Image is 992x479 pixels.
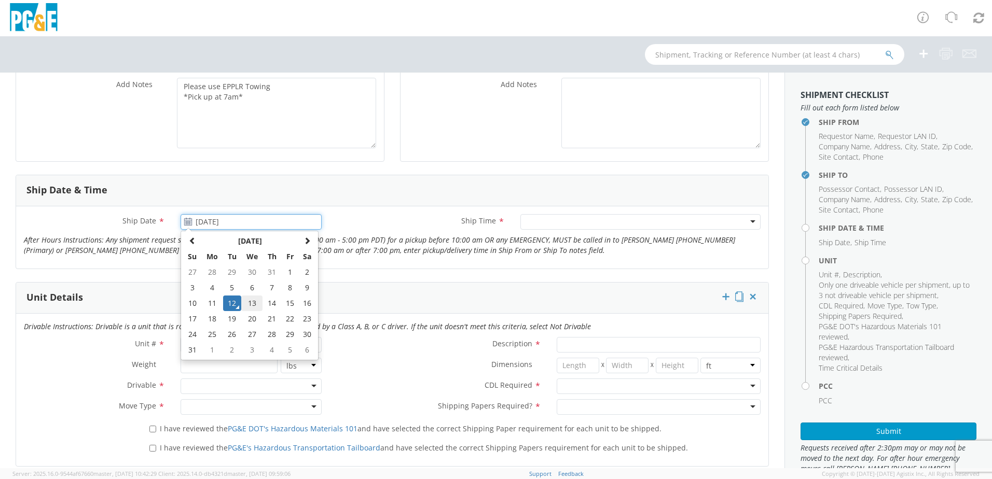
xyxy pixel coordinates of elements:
span: X [599,358,607,373]
span: master, [DATE] 10:42:29 [93,470,157,477]
td: 10 [183,295,201,311]
span: I have reviewed the and have selected the correct Shipping Paper requirement for each unit to be ... [160,424,662,433]
li: , [874,194,902,205]
span: State [921,194,938,204]
span: Description [843,270,880,279]
td: 3 [183,280,201,295]
a: PG&E's Hazardous Transportation Tailboard [228,443,380,453]
td: 23 [298,311,316,327]
li: , [819,311,903,321]
li: , [905,194,918,205]
td: 4 [263,342,281,358]
span: PCC [819,396,832,405]
td: 9 [298,280,316,295]
span: Add Notes [501,79,537,89]
span: Time Critical Details [819,363,883,373]
li: , [921,142,940,152]
h4: Ship From [819,118,976,126]
span: Requestor LAN ID [878,131,936,141]
span: Move Type [119,401,156,411]
td: 5 [281,342,299,358]
td: 7 [263,280,281,295]
span: PG&E Hazardous Transportation Tailboard reviewed [819,342,954,362]
td: 31 [263,264,281,280]
span: Unit # [135,339,156,348]
td: 1 [281,264,299,280]
td: 27 [183,264,201,280]
td: 15 [281,295,299,311]
td: 4 [201,280,223,295]
td: 30 [241,264,263,280]
span: Requests received after 2:30pm may or may not be moved to the next day. For after hour emergency ... [801,443,976,474]
td: 26 [223,327,241,342]
li: , [819,194,872,205]
th: Sa [298,249,316,264]
li: , [867,301,904,311]
li: , [819,280,974,301]
input: Width [606,358,649,373]
button: Submit [801,422,976,440]
li: , [819,342,974,363]
td: 21 [263,311,281,327]
input: Shipment, Tracking or Reference Number (at least 4 chars) [645,44,904,65]
input: Length [557,358,599,373]
span: Server: 2025.16.0-9544af67660 [12,470,157,477]
span: Requestor Name [819,131,874,141]
span: PG&E DOT's Hazardous Materials 101 reviewed [819,321,942,342]
a: Support [529,470,552,477]
i: After Hours Instructions: Any shipment request submitted after normal business hours (7:00 am - 5... [24,235,735,255]
a: Feedback [558,470,584,477]
span: Phone [863,205,884,215]
span: City [905,142,917,151]
span: Ship Time [461,216,496,226]
span: X [649,358,656,373]
span: Drivable [127,380,156,390]
th: We [241,249,263,264]
span: Possessor LAN ID [884,184,942,194]
li: , [942,142,973,152]
th: Tu [223,249,241,264]
td: 12 [223,295,241,311]
span: Unit # [819,270,839,279]
li: , [819,152,860,162]
span: State [921,142,938,151]
li: , [819,237,852,248]
h3: Ship Date & Time [26,185,107,195]
li: , [819,270,841,280]
td: 2 [298,264,316,280]
li: , [819,301,865,311]
li: , [819,142,872,152]
th: Select Month [201,233,298,249]
input: I have reviewed thePG&E DOT's Hazardous Materials 101and have selected the correct Shipping Paper... [149,426,156,432]
td: 16 [298,295,316,311]
td: 18 [201,311,223,327]
li: , [819,321,974,342]
span: Address [874,142,901,151]
td: 24 [183,327,201,342]
td: 20 [241,311,263,327]
td: 17 [183,311,201,327]
td: 27 [241,327,263,342]
th: Mo [201,249,223,264]
span: Next Month [304,237,311,244]
span: Dimensions [491,359,532,369]
td: 1 [201,342,223,358]
span: Fill out each form listed below [801,103,976,113]
li: , [884,184,944,194]
span: City [905,194,917,204]
td: 30 [298,327,316,342]
td: 8 [281,280,299,295]
span: CDL Required [819,301,863,311]
img: pge-logo-06675f144f4cfa6a6814.png [8,3,60,34]
span: master, [DATE] 09:59:06 [227,470,291,477]
span: Site Contact [819,205,859,215]
strong: Shipment Checklist [801,89,889,101]
td: 3 [241,342,263,358]
td: 2 [223,342,241,358]
i: Drivable Instructions: Drivable is a unit that is roadworthy and can be driven over the road by a... [24,321,591,331]
td: 13 [241,295,263,311]
span: Shipping Papers Required? [438,401,532,411]
span: Move Type [867,301,902,311]
span: Ship Date [122,216,156,226]
input: I have reviewed thePG&E's Hazardous Transportation Tailboardand have selected the correct Shippin... [149,445,156,452]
